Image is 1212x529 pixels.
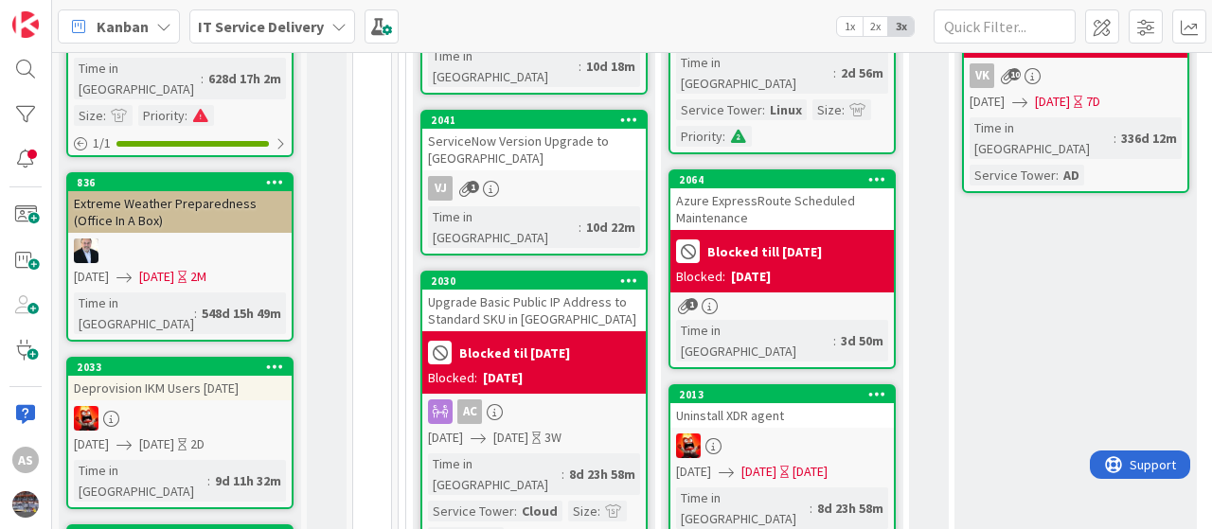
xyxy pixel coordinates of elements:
[686,298,698,310] span: 1
[493,428,528,448] span: [DATE]
[74,105,103,126] div: Size
[836,330,888,351] div: 3d 50m
[68,406,292,431] div: VN
[459,346,570,360] b: Blocked til [DATE]
[12,491,39,518] img: avatar
[670,386,894,428] div: 2013Uninstall XDR agent
[77,176,292,189] div: 836
[581,56,640,77] div: 10d 18m
[722,126,725,147] span: :
[970,117,1114,159] div: Time in [GEOGRAPHIC_DATA]
[970,63,994,88] div: VK
[190,434,205,454] div: 2D
[564,464,640,485] div: 8d 23h 58m
[93,133,111,153] span: 1 / 1
[833,330,836,351] span: :
[197,303,286,324] div: 548d 15h 49m
[40,3,86,26] span: Support
[431,114,646,127] div: 2041
[1059,165,1084,185] div: AD
[68,174,292,191] div: 836
[74,267,109,287] span: [DATE]
[68,174,292,233] div: 836Extreme Weather Preparedness (Office In A Box)
[194,303,197,324] span: :
[420,110,648,256] a: 2041ServiceNow Version Upgrade to [GEOGRAPHIC_DATA]VJTime in [GEOGRAPHIC_DATA]:10d 22m
[422,129,646,170] div: ServiceNow Version Upgrade to [GEOGRAPHIC_DATA]
[201,68,204,89] span: :
[207,470,210,491] span: :
[670,188,894,230] div: Azure ExpressRoute Scheduled Maintenance
[836,62,888,83] div: 2d 56m
[670,171,894,230] div: 2064Azure ExpressRoute Scheduled Maintenance
[428,453,561,495] div: Time in [GEOGRAPHIC_DATA]
[138,105,185,126] div: Priority
[731,267,771,287] div: [DATE]
[964,63,1187,88] div: VK
[668,169,896,369] a: 2064Azure ExpressRoute Scheduled MaintenanceBlocked till [DATE]Blocked:[DATE]Time in [GEOGRAPHIC_...
[422,290,646,331] div: Upgrade Basic Public IP Address to Standard SKU in [GEOGRAPHIC_DATA]
[74,292,194,334] div: Time in [GEOGRAPHIC_DATA]
[68,359,292,376] div: 2033
[139,267,174,287] span: [DATE]
[1008,68,1021,80] span: 10
[77,361,292,374] div: 2033
[670,386,894,403] div: 2013
[842,99,845,120] span: :
[12,11,39,38] img: Visit kanbanzone.com
[74,434,109,454] span: [DATE]
[204,68,286,89] div: 628d 17h 2m
[198,17,324,36] b: IT Service Delivery
[517,501,562,521] div: Cloud
[810,498,812,519] span: :
[762,99,765,120] span: :
[837,17,863,36] span: 1x
[970,92,1005,112] span: [DATE]
[422,273,646,290] div: 2030
[568,501,597,521] div: Size
[103,105,106,126] span: :
[1086,92,1100,112] div: 7D
[428,176,453,201] div: VJ
[422,112,646,129] div: 2041
[66,172,294,342] a: 836Extreme Weather Preparedness (Office In A Box)HO[DATE][DATE]2MTime in [GEOGRAPHIC_DATA]:548d 1...
[741,462,776,482] span: [DATE]
[561,464,564,485] span: :
[812,498,888,519] div: 8d 23h 58m
[74,238,98,263] img: HO
[676,487,810,529] div: Time in [GEOGRAPHIC_DATA]
[833,62,836,83] span: :
[1114,128,1116,149] span: :
[12,447,39,473] div: AS
[812,99,842,120] div: Size
[68,376,292,400] div: Deprovision IKM Users [DATE]
[793,462,828,482] div: [DATE]
[74,460,207,502] div: Time in [GEOGRAPHIC_DATA]
[934,9,1076,44] input: Quick Filter...
[707,245,822,258] b: Blocked till [DATE]
[428,368,477,388] div: Blocked:
[483,368,523,388] div: [DATE]
[676,52,833,94] div: Time in [GEOGRAPHIC_DATA]
[74,406,98,431] img: VN
[422,176,646,201] div: VJ
[597,501,600,521] span: :
[66,357,294,509] a: 2033Deprovision IKM Users [DATE]VN[DATE][DATE]2DTime in [GEOGRAPHIC_DATA]:9d 11h 32m
[765,99,807,120] div: Linux
[581,217,640,238] div: 10d 22m
[139,434,174,454] span: [DATE]
[457,399,482,424] div: AC
[544,428,561,448] div: 3W
[428,501,514,521] div: Service Tower
[68,191,292,233] div: Extreme Weather Preparedness (Office In A Box)
[428,206,579,248] div: Time in [GEOGRAPHIC_DATA]
[679,388,894,401] div: 2013
[679,173,894,186] div: 2064
[676,320,833,361] div: Time in [GEOGRAPHIC_DATA]
[1056,165,1059,185] span: :
[1035,92,1070,112] span: [DATE]
[676,267,725,287] div: Blocked:
[428,45,579,87] div: Time in [GEOGRAPHIC_DATA]
[676,126,722,147] div: Priority
[422,273,646,331] div: 2030Upgrade Basic Public IP Address to Standard SKU in [GEOGRAPHIC_DATA]
[670,433,894,458] div: VN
